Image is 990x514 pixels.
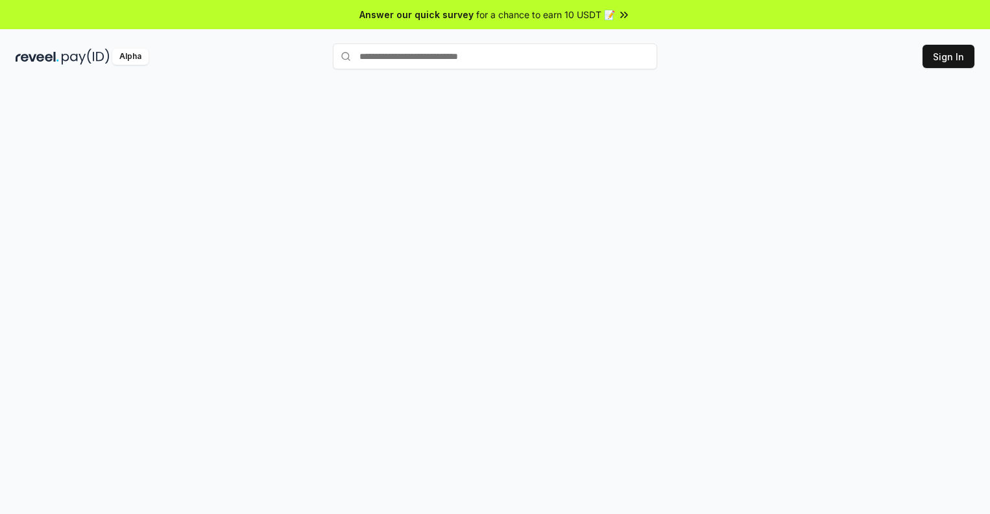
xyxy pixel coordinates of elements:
[476,8,615,21] span: for a chance to earn 10 USDT 📝
[62,49,110,65] img: pay_id
[359,8,474,21] span: Answer our quick survey
[112,49,149,65] div: Alpha
[16,49,59,65] img: reveel_dark
[923,45,974,68] button: Sign In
